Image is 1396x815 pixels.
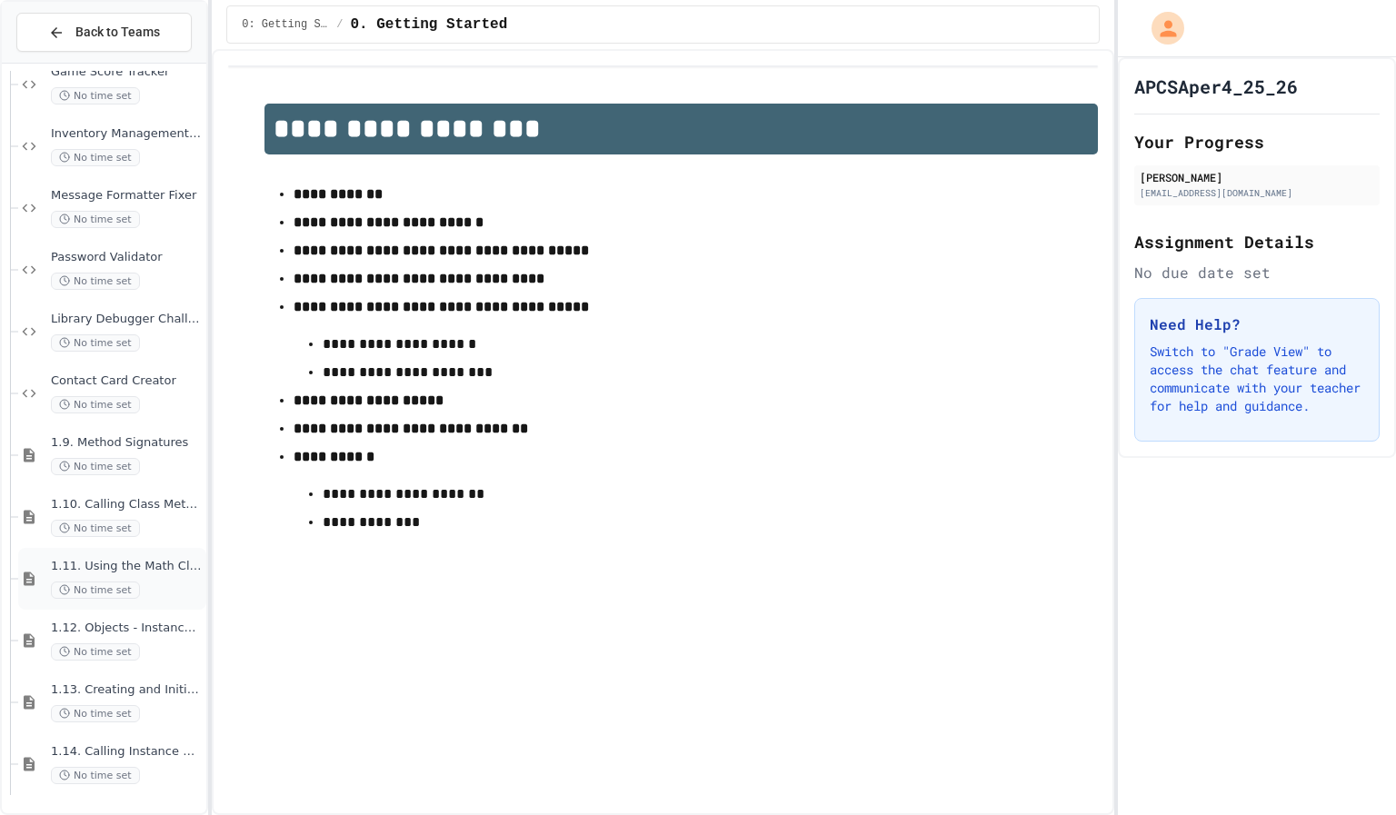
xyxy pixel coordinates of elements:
span: Message Formatter Fixer [51,188,203,204]
span: 1.13. Creating and Initializing Objects: Constructors [51,682,203,698]
span: / [336,17,343,32]
span: 1.10. Calling Class Methods [51,497,203,512]
span: No time set [51,581,140,599]
p: Switch to "Grade View" to access the chat feature and communicate with your teacher for help and ... [1150,343,1364,415]
h2: Your Progress [1134,129,1380,154]
div: No due date set [1134,262,1380,283]
div: [PERSON_NAME] [1140,169,1374,185]
span: No time set [51,520,140,537]
span: 1.9. Method Signatures [51,435,203,451]
span: Game Score Tracker [51,65,203,80]
span: Contact Card Creator [51,373,203,389]
span: 0: Getting Started [242,17,329,32]
span: No time set [51,458,140,475]
h2: Assignment Details [1134,229,1380,254]
span: No time set [51,767,140,784]
span: Password Validator [51,250,203,265]
h1: APCSAper4_25_26 [1134,74,1298,99]
span: No time set [51,87,140,104]
span: No time set [51,705,140,722]
span: 0. Getting Started [350,14,507,35]
span: No time set [51,643,140,661]
span: 1.14. Calling Instance Methods [51,744,203,760]
span: Inventory Management System [51,126,203,142]
span: Library Debugger Challenge [51,312,203,327]
span: No time set [51,273,140,290]
span: No time set [51,149,140,166]
span: No time set [51,396,140,413]
span: Back to Teams [75,23,160,42]
div: [EMAIL_ADDRESS][DOMAIN_NAME] [1140,186,1374,200]
h3: Need Help? [1150,313,1364,335]
span: 1.12. Objects - Instances of Classes [51,621,203,636]
span: No time set [51,211,140,228]
span: 1.11. Using the Math Class [51,559,203,574]
div: My Account [1132,7,1189,49]
button: Back to Teams [16,13,192,52]
span: No time set [51,334,140,352]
